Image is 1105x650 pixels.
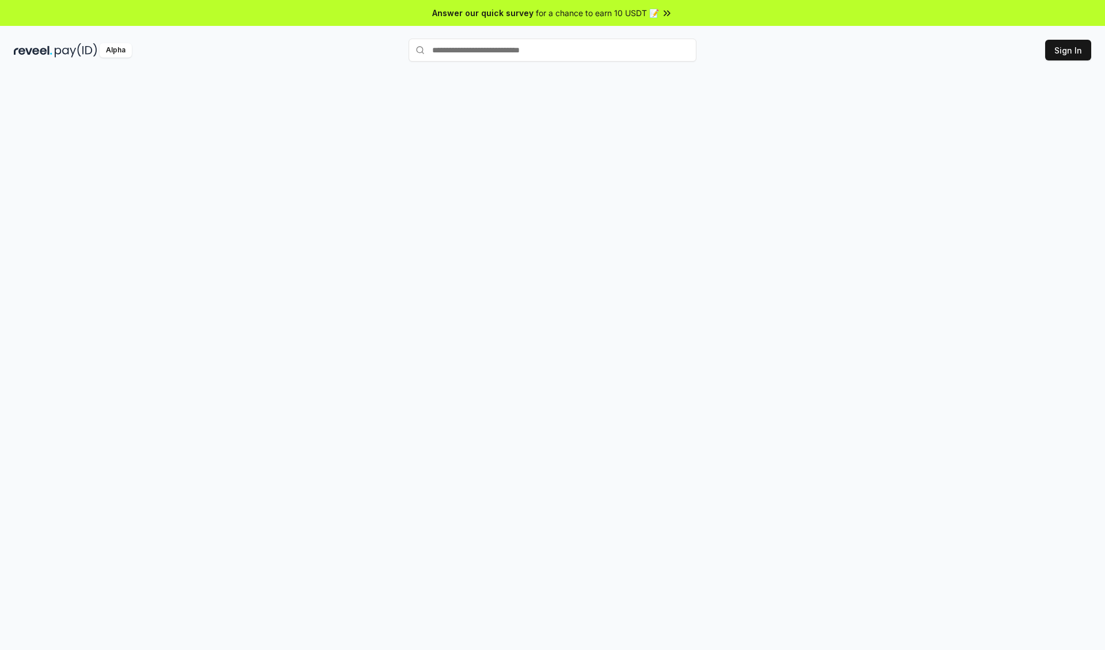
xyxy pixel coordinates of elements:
button: Sign In [1045,40,1091,60]
img: reveel_dark [14,43,52,58]
div: Alpha [100,43,132,58]
img: pay_id [55,43,97,58]
span: for a chance to earn 10 USDT 📝 [536,7,659,19]
span: Answer our quick survey [432,7,534,19]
